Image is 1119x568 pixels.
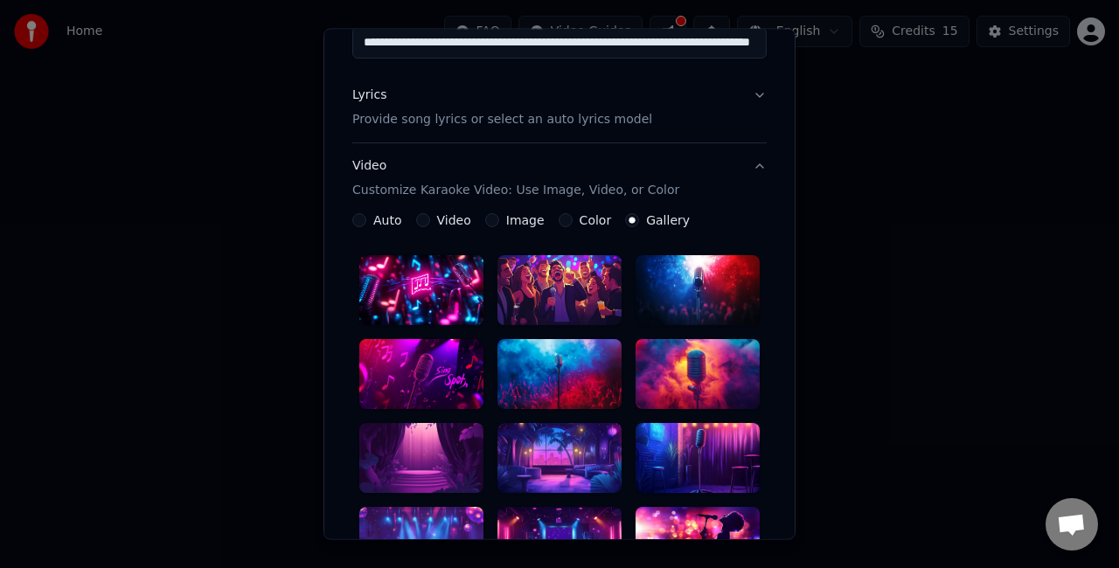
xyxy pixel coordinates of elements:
button: LyricsProvide song lyrics or select an auto lyrics model [352,73,767,142]
p: Provide song lyrics or select an auto lyrics model [352,111,652,128]
p: Customize Karaoke Video: Use Image, Video, or Color [352,182,679,199]
div: Lyrics [352,87,386,104]
label: Image [506,214,545,226]
label: Auto [373,214,402,226]
label: Video [437,214,471,226]
div: Video [352,157,679,199]
button: VideoCustomize Karaoke Video: Use Image, Video, or Color [352,143,767,213]
label: Color [580,214,612,226]
label: Gallery [646,214,690,226]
